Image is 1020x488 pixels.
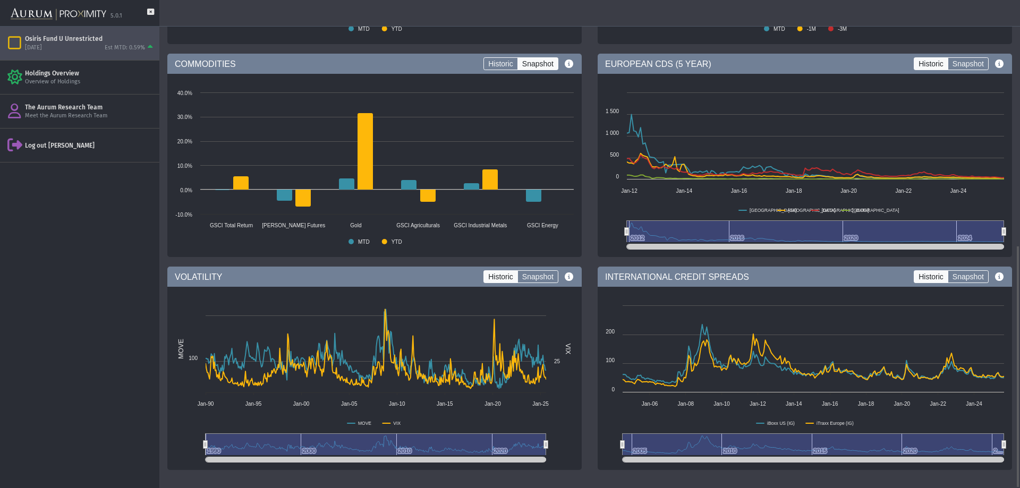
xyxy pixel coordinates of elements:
div: VOLATILITY [167,267,582,287]
div: Meet the Aurum Research Team [25,112,155,120]
text: 30.0% [177,114,192,120]
text: Jan-18 [786,188,802,194]
div: The Aurum Research Team [25,103,155,112]
text: Jan-05 [341,401,358,407]
label: Historic [914,270,948,283]
label: Historic [483,270,518,283]
text: 0 [616,174,619,179]
text: Jan-22 [930,401,946,407]
text: Jan-10 [389,401,405,407]
div: [DATE] [25,44,42,52]
div: Est MTD: 0.59% [105,44,145,52]
text: [GEOGRAPHIC_DATA] [750,208,796,213]
text: YTD [392,26,402,32]
text: 100 [606,357,615,363]
text: Jan-24 [966,401,982,407]
text: Jan-08 [678,401,694,407]
div: INTERNATIONAL CREDIT SPREADS [598,267,1012,287]
text: 0 [611,387,615,392]
text: -1M [807,26,816,32]
text: YTD [392,239,402,245]
text: Jan-16 [822,401,838,407]
text: Jan-22 [896,188,912,194]
text: -3M [838,26,847,32]
text: Jan-95 [245,401,262,407]
text: GSCI Agriculturals [396,222,440,228]
div: Log out [PERSON_NAME] [25,141,155,150]
text: Jan-14 [786,401,802,407]
text: GSCI Industrial Metals [454,222,507,228]
div: Osiris Fund U Unrestricted [25,35,155,43]
text: [GEOGRAPHIC_DATA] [822,208,869,213]
text: GSCI Energy [527,222,558,228]
text: MTD [358,239,370,245]
label: Snapshot [517,57,558,70]
text: Jan-14 [676,188,692,194]
text: Jan-00 [293,401,310,407]
text: Jan-20 [484,401,501,407]
text: Jan-06 [642,401,658,407]
text: MTD [358,26,370,32]
text: Jan-18 [858,401,874,407]
text: MOVE [358,421,371,426]
text: MTD [773,26,785,32]
text: Jan-20 [840,188,857,194]
text: Jan-12 [621,188,637,194]
text: 500 [610,152,619,158]
text: 10.0% [177,163,192,169]
text: iTraxx Europe (IG) [817,421,854,426]
text: 20.0% [177,139,192,144]
label: Snapshot [517,270,558,283]
div: COMMODITIES [167,54,582,74]
text: Jan-16 [731,188,747,194]
text: [PERSON_NAME] Futures [262,222,325,228]
text: -10.0% [175,212,192,218]
text: [GEOGRAPHIC_DATA] [852,208,899,213]
img: Aurum-Proximity%20white.svg [11,3,106,26]
text: 40.0% [177,90,192,96]
text: iBoxx US (IG) [767,421,795,426]
text: 0.0% [180,187,192,193]
text: Jan-90 [198,401,214,407]
text: 25 [554,358,560,364]
text: Jan-25 [532,401,549,407]
text: VIX [564,344,572,355]
div: Holdings Overview [25,69,155,78]
text: 100 [189,355,198,361]
text: 1 000 [606,130,619,136]
text: MOVE [177,339,185,359]
div: 5.0.1 [110,12,122,20]
text: Jan-12 [750,401,766,407]
div: Overview of Holdings [25,78,155,86]
label: Historic [483,57,518,70]
text: 200 [606,329,615,335]
text: GSCI Total Return [210,222,253,228]
div: EUROPEAN CDS (5 YEAR) [598,54,1012,74]
text: Jan-15 [437,401,453,407]
text: Jan-10 [713,401,730,407]
text: Jan-24 [950,188,967,194]
label: Historic [914,57,948,70]
text: Jan-20 [894,401,911,407]
text: 1 500 [606,108,619,114]
text: Gold [350,222,361,228]
text: [GEOGRAPHIC_DATA] [788,208,835,213]
label: Snapshot [948,57,989,70]
label: Snapshot [948,270,989,283]
text: VIX [393,421,401,426]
